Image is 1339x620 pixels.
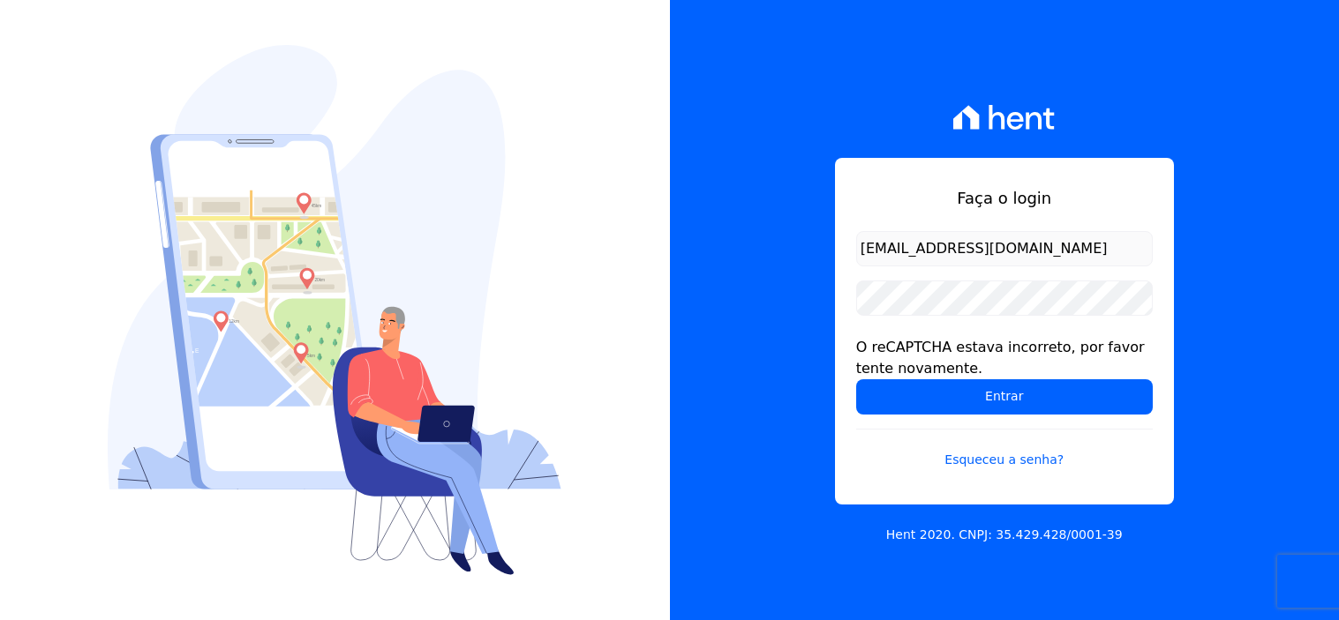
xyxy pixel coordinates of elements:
[856,429,1153,469] a: Esqueceu a senha?
[856,186,1153,210] h1: Faça o login
[108,45,561,575] img: Login
[856,379,1153,415] input: Entrar
[856,231,1153,266] input: Email
[886,526,1123,544] p: Hent 2020. CNPJ: 35.429.428/0001-39
[856,337,1153,379] div: O reCAPTCHA estava incorreto, por favor tente novamente.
